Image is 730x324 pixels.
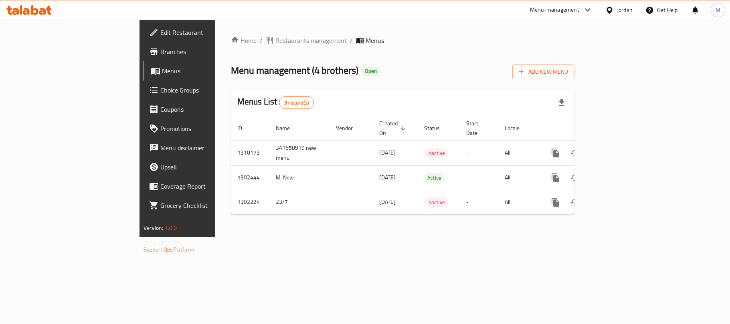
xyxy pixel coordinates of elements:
span: [DATE] [379,172,396,183]
a: Restaurants management [266,36,347,45]
a: Choice Groups [143,80,261,100]
td: - [460,190,498,214]
span: Upsell [160,162,255,172]
span: Branches [160,47,255,56]
a: Menu disclaimer [143,138,261,157]
span: Open [362,68,380,74]
table: enhanced table [231,116,629,215]
div: Total records count [279,96,314,109]
a: Support.OpsPlatform [144,244,194,255]
span: Version: [144,223,163,233]
span: Status [424,123,450,133]
span: Menus [162,66,255,76]
span: [DATE] [379,197,396,207]
button: more [546,143,565,163]
span: Name [276,123,300,133]
span: ID [237,123,253,133]
button: Change Status [565,193,584,212]
td: All [498,140,540,165]
span: 3 record(s) [279,99,313,107]
td: - [460,140,498,165]
button: Add New Menu [512,64,574,79]
a: Edit Restaurant [143,23,261,42]
span: Vendor [336,123,363,133]
a: Grocery Checklist [143,196,261,215]
span: Edit Restaurant [160,28,255,37]
nav: breadcrumb [231,36,574,45]
li: / [350,36,353,45]
span: Start Date [466,119,489,138]
span: Menu management ( 4 brothers ) [231,61,358,79]
span: Menus [366,36,384,45]
span: Get support on: [144,236,180,247]
td: All [498,190,540,214]
span: Active [424,173,445,183]
button: Change Status [565,143,584,163]
div: Open [362,66,380,76]
span: Choice Groups [160,85,255,95]
td: M-New [269,165,330,190]
td: - [460,165,498,190]
button: Change Status [565,168,584,187]
span: Promotions [160,124,255,133]
a: Coverage Report [143,177,261,196]
div: Inactive [424,148,448,158]
td: 341658919 new menu [269,140,330,165]
a: Coupons [143,100,261,119]
div: Active [424,173,445,183]
div: Menu-management [530,5,579,15]
th: Actions [540,116,629,141]
span: Menu disclaimer [160,143,255,153]
a: Menus [143,61,261,80]
a: Upsell [143,157,261,177]
span: Coupons [160,105,255,114]
span: Inactive [424,149,448,158]
div: Jordan [617,6,633,14]
button: more [546,193,565,212]
span: Locale [505,123,530,133]
td: 23/7 [269,190,330,214]
span: Inactive [424,198,448,207]
span: M [716,6,720,14]
span: Grocery Checklist [160,201,255,210]
span: Restaurants management [275,36,347,45]
span: 1.0.0 [164,223,177,233]
a: Promotions [143,119,261,138]
div: Export file [552,93,571,112]
span: Coverage Report [160,181,255,191]
a: Branches [143,42,261,61]
span: Add New Menu [519,67,568,77]
button: more [546,168,565,187]
td: All [498,165,540,190]
span: [DATE] [379,147,396,158]
span: Created On [379,119,408,138]
h2: Menus List [237,96,314,109]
